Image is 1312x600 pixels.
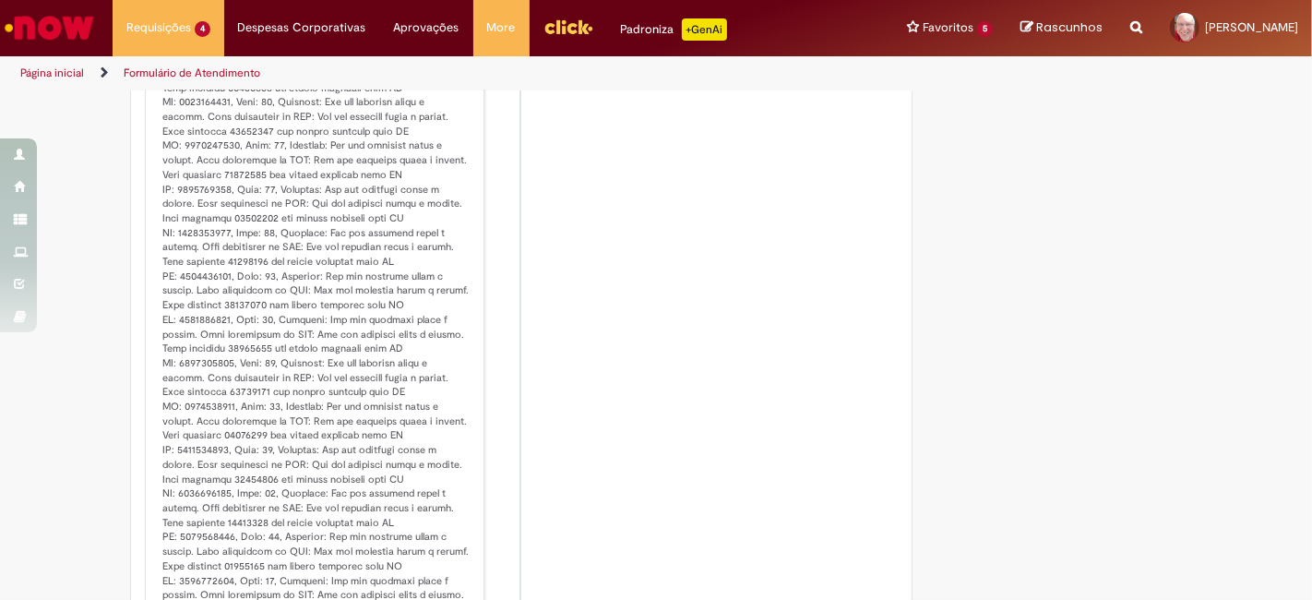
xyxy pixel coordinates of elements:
span: 4 [195,21,210,37]
span: Requisições [126,18,191,37]
span: Aprovações [394,18,459,37]
div: Padroniza [621,18,727,41]
a: Rascunhos [1020,19,1103,37]
img: ServiceNow [2,9,97,46]
span: [PERSON_NAME] [1205,19,1298,35]
span: Rascunhos [1036,18,1103,36]
a: Página inicial [20,66,84,80]
a: Formulário de Atendimento [124,66,260,80]
img: click_logo_yellow_360x200.png [543,13,593,41]
span: Favoritos [923,18,973,37]
ul: Trilhas de página [14,56,861,90]
span: More [487,18,516,37]
span: Despesas Corporativas [238,18,366,37]
p: +GenAi [682,18,727,41]
span: 5 [977,21,993,37]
